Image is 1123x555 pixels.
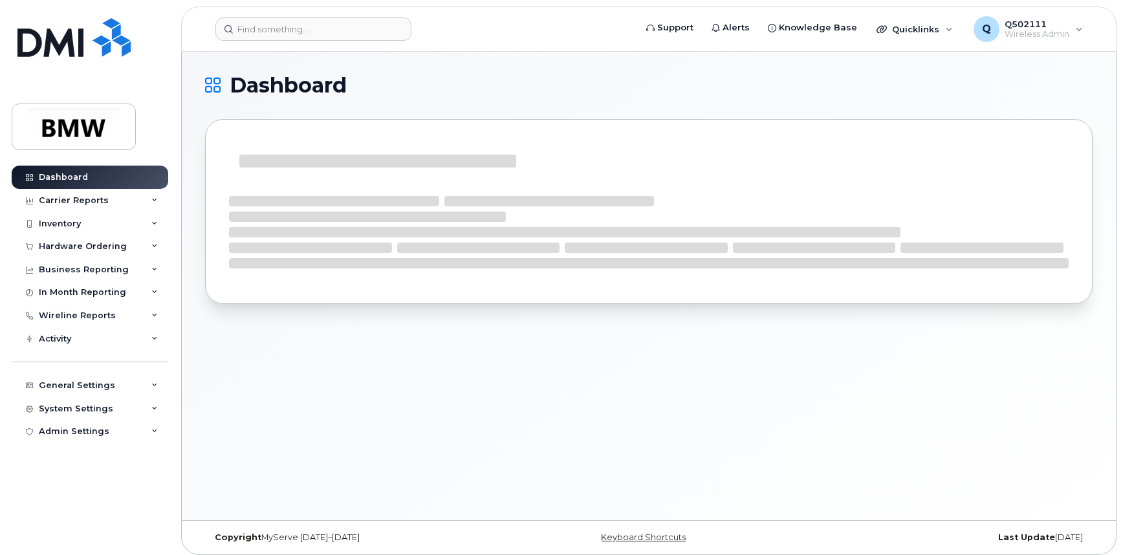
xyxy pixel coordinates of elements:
[205,532,501,543] div: MyServe [DATE]–[DATE]
[230,76,347,95] span: Dashboard
[998,532,1055,542] strong: Last Update
[601,532,686,542] a: Keyboard Shortcuts
[797,532,1093,543] div: [DATE]
[215,532,261,542] strong: Copyright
